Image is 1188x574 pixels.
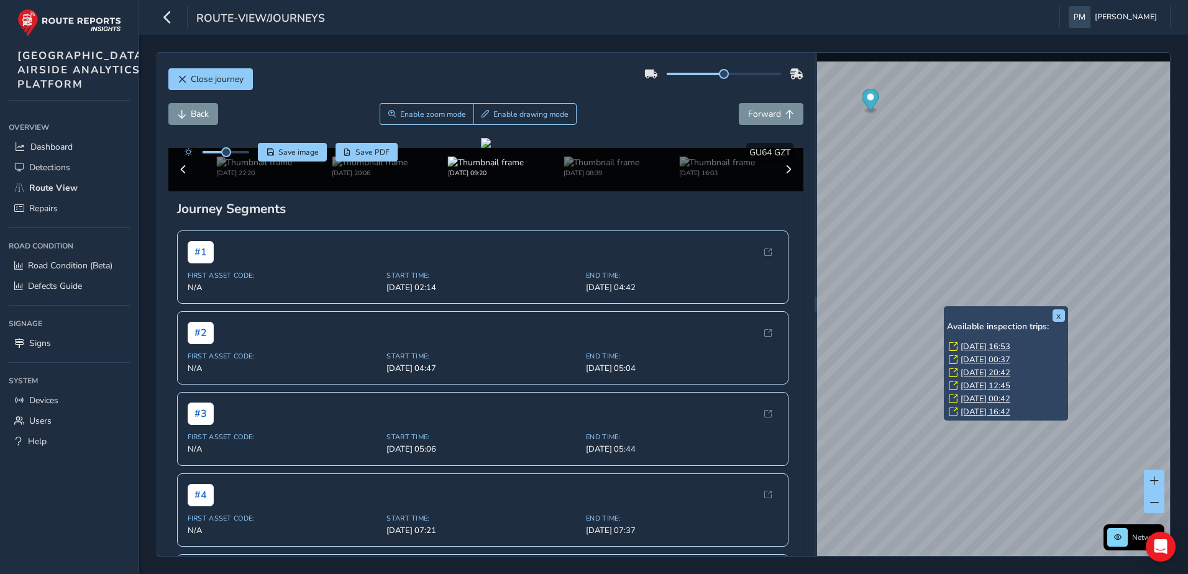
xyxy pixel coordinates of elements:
[386,363,578,374] span: [DATE] 04:47
[188,352,380,361] span: First Asset Code:
[9,371,130,390] div: System
[586,271,778,280] span: End Time:
[188,444,380,455] span: N/A
[188,271,380,280] span: First Asset Code:
[332,157,408,168] img: Thumbnail frame
[216,168,292,178] div: [DATE] 22:20
[188,282,380,293] span: N/A
[188,514,380,523] span: First Asset Code:
[17,9,121,37] img: rr logo
[336,143,398,162] button: PDF
[278,147,319,157] span: Save image
[586,432,778,442] span: End Time:
[188,525,380,536] span: N/A
[380,103,473,125] button: Zoom
[188,363,380,374] span: N/A
[386,444,578,455] span: [DATE] 05:06
[386,514,578,523] span: Start Time:
[29,203,58,214] span: Repairs
[739,103,803,125] button: Forward
[332,168,408,178] div: [DATE] 20:06
[1146,532,1176,562] div: Open Intercom Messenger
[355,147,390,157] span: Save PDF
[188,403,214,425] span: # 3
[961,406,1010,417] a: [DATE] 16:42
[9,118,130,137] div: Overview
[1069,6,1161,28] button: [PERSON_NAME]
[961,380,1010,391] a: [DATE] 12:45
[1069,6,1090,28] img: diamond-layout
[586,282,778,293] span: [DATE] 04:42
[386,525,578,536] span: [DATE] 07:21
[30,141,73,153] span: Dashboard
[386,352,578,361] span: Start Time:
[9,276,130,296] a: Defects Guide
[448,168,524,178] div: [DATE] 09:20
[9,237,130,255] div: Road Condition
[679,157,755,168] img: Thumbnail frame
[191,108,209,120] span: Back
[258,143,327,162] button: Save
[1095,6,1157,28] span: [PERSON_NAME]
[168,103,218,125] button: Back
[448,157,524,168] img: Thumbnail frame
[679,168,755,178] div: [DATE] 16:03
[9,314,130,333] div: Signage
[188,322,214,344] span: # 2
[961,341,1010,352] a: [DATE] 16:53
[17,48,148,91] span: [GEOGRAPHIC_DATA] AIRSIDE ANALYTICS PLATFORM
[386,282,578,293] span: [DATE] 02:14
[1132,532,1161,542] span: Network
[493,109,569,119] span: Enable drawing mode
[196,11,325,28] span: route-view/journeys
[586,525,778,536] span: [DATE] 07:37
[1053,309,1065,322] button: x
[749,147,790,158] span: GU64 GZT
[9,411,130,431] a: Users
[961,354,1010,365] a: [DATE] 00:37
[29,394,58,406] span: Devices
[28,260,112,271] span: Road Condition (Beta)
[9,137,130,157] a: Dashboard
[29,337,51,349] span: Signs
[473,103,577,125] button: Draw
[564,157,639,168] img: Thumbnail frame
[862,89,879,114] div: Map marker
[586,514,778,523] span: End Time:
[9,198,130,219] a: Repairs
[9,178,130,198] a: Route View
[188,432,380,442] span: First Asset Code:
[9,157,130,178] a: Detections
[216,157,292,168] img: Thumbnail frame
[177,200,795,217] div: Journey Segments
[28,435,47,447] span: Help
[9,431,130,452] a: Help
[586,352,778,361] span: End Time:
[586,363,778,374] span: [DATE] 05:04
[168,68,253,90] button: Close journey
[28,280,82,292] span: Defects Guide
[586,444,778,455] span: [DATE] 05:44
[386,271,578,280] span: Start Time:
[29,162,70,173] span: Detections
[191,73,244,85] span: Close journey
[188,241,214,263] span: # 1
[9,390,130,411] a: Devices
[29,415,52,427] span: Users
[961,367,1010,378] a: [DATE] 20:42
[9,333,130,353] a: Signs
[947,322,1065,332] h6: Available inspection trips:
[188,484,214,506] span: # 4
[564,168,639,178] div: [DATE] 08:39
[9,255,130,276] a: Road Condition (Beta)
[386,432,578,442] span: Start Time:
[400,109,466,119] span: Enable zoom mode
[961,393,1010,404] a: [DATE] 00:42
[748,108,781,120] span: Forward
[29,182,78,194] span: Route View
